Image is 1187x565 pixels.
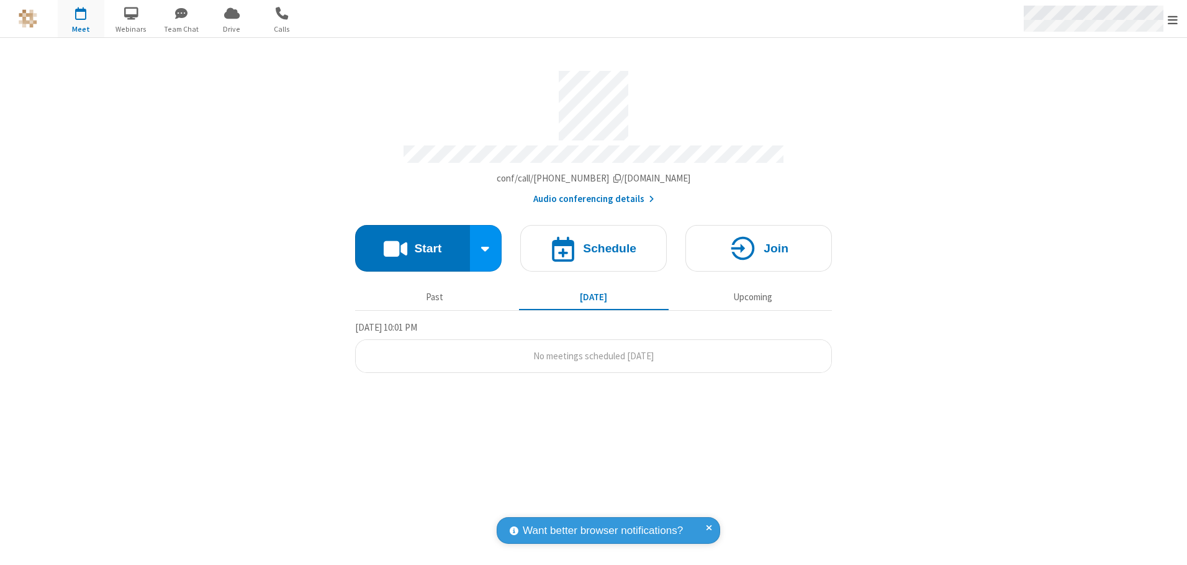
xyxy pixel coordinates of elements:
[58,24,104,35] span: Meet
[520,225,667,272] button: Schedule
[497,172,691,186] button: Copy my meeting room linkCopy my meeting room link
[360,285,510,309] button: Past
[523,523,683,539] span: Want better browser notifications?
[19,9,37,28] img: QA Selenium DO NOT DELETE OR CHANGE
[533,350,654,362] span: No meetings scheduled [DATE]
[519,285,669,309] button: [DATE]
[764,242,788,254] h4: Join
[678,285,828,309] button: Upcoming
[355,321,417,333] span: [DATE] 10:01 PM
[497,172,691,184] span: Copy my meeting room link
[355,225,470,272] button: Start
[470,225,502,272] div: Start conference options
[108,24,155,35] span: Webinars
[583,242,636,254] h4: Schedule
[259,24,305,35] span: Calls
[355,62,832,206] section: Account details
[414,242,441,254] h4: Start
[533,192,654,206] button: Audio conferencing details
[355,320,832,374] section: Today's Meetings
[158,24,205,35] span: Team Chat
[209,24,255,35] span: Drive
[685,225,832,272] button: Join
